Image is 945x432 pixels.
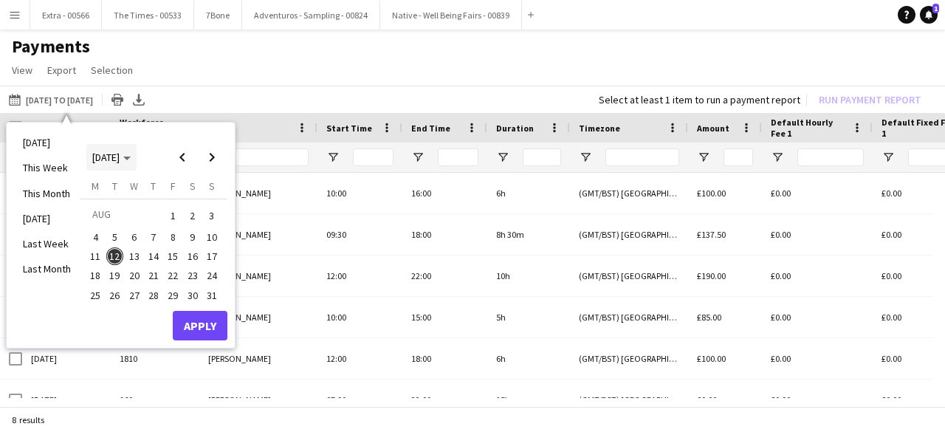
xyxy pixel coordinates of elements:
[697,270,726,281] span: £190.00
[317,256,402,296] div: 12:00
[208,394,271,405] span: [PERSON_NAME]
[164,287,182,304] span: 29
[86,247,104,265] span: 11
[164,228,182,246] span: 8
[202,205,221,227] button: 03-08-2025
[697,229,726,240] span: £137.50
[130,91,148,109] app-action-btn: Export XLSX
[771,151,784,164] button: Open Filter Menu
[120,117,173,139] span: Workforce ID
[47,64,76,77] span: Export
[202,227,221,247] button: 10-08-2025
[570,380,688,420] div: (GMT/BST) [GEOGRAPHIC_DATA]
[126,267,143,285] span: 20
[145,247,162,265] span: 14
[86,144,137,171] button: Choose month and year
[570,173,688,213] div: (GMT/BST) [GEOGRAPHIC_DATA]
[86,266,105,285] button: 18-08-2025
[697,312,721,323] span: £85.00
[317,214,402,255] div: 09:30
[125,247,144,266] button: 13-08-2025
[125,286,144,305] button: 27-08-2025
[163,247,182,266] button: 15-08-2025
[182,227,202,247] button: 09-08-2025
[317,297,402,337] div: 10:00
[182,247,202,266] button: 16-08-2025
[326,123,372,134] span: Start Time
[579,123,620,134] span: Timezone
[724,148,753,166] input: Amount Filter Input
[203,205,221,226] span: 3
[22,338,111,379] div: [DATE]
[208,270,271,281] span: [PERSON_NAME]
[106,267,124,285] span: 19
[402,380,487,420] div: 22:00
[208,353,271,364] span: [PERSON_NAME]
[163,205,182,227] button: 01-08-2025
[697,394,717,405] span: £0.00
[111,380,199,420] div: 160
[184,205,202,226] span: 2
[203,267,221,285] span: 24
[235,148,309,166] input: Name Filter Input
[882,151,895,164] button: Open Filter Menu
[202,266,221,285] button: 24-08-2025
[487,214,570,255] div: 8h 30m
[12,64,32,77] span: View
[411,123,450,134] span: End Time
[771,117,846,139] span: Default Hourly Fee 1
[570,297,688,337] div: (GMT/BST) [GEOGRAPHIC_DATA]
[438,148,478,166] input: End Time Filter Input
[86,287,104,304] span: 25
[144,286,163,305] button: 28-08-2025
[144,266,163,285] button: 21-08-2025
[86,205,163,227] td: AUG
[579,151,592,164] button: Open Filter Menu
[920,6,938,24] a: 1
[145,228,162,246] span: 7
[163,286,182,305] button: 29-08-2025
[109,91,126,109] app-action-btn: Print
[203,228,221,246] span: 10
[126,247,143,265] span: 13
[145,287,162,304] span: 28
[111,338,199,379] div: 1810
[125,227,144,247] button: 06-08-2025
[105,266,124,285] button: 19-08-2025
[208,312,271,323] span: [PERSON_NAME]
[762,256,873,296] div: £0.00
[6,91,96,109] button: [DATE] to [DATE]
[411,151,425,164] button: Open Filter Menu
[92,151,120,164] span: [DATE]
[202,286,221,305] button: 31-08-2025
[197,143,227,172] button: Next month
[570,214,688,255] div: (GMT/BST) [GEOGRAPHIC_DATA]
[106,247,124,265] span: 12
[697,353,726,364] span: £100.00
[14,256,80,281] li: Last Month
[91,64,133,77] span: Selection
[242,1,380,30] button: Adventuros - Sampling - 00824
[112,179,117,193] span: T
[105,247,124,266] button: 12-08-2025
[30,1,102,30] button: Extra - 00566
[599,93,800,106] div: Select at least 1 item to run a payment report
[402,173,487,213] div: 16:00
[14,206,80,231] li: [DATE]
[317,173,402,213] div: 10:00
[194,1,242,30] button: 7Bone
[184,267,202,285] span: 23
[182,286,202,305] button: 30-08-2025
[105,286,124,305] button: 26-08-2025
[92,179,99,193] span: M
[184,247,202,265] span: 16
[86,227,105,247] button: 04-08-2025
[487,173,570,213] div: 6h
[102,1,194,30] button: The Times - 00533
[164,267,182,285] span: 22
[697,188,726,199] span: £100.00
[125,266,144,285] button: 20-08-2025
[496,151,509,164] button: Open Filter Menu
[14,130,80,155] li: [DATE]
[402,297,487,337] div: 15:00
